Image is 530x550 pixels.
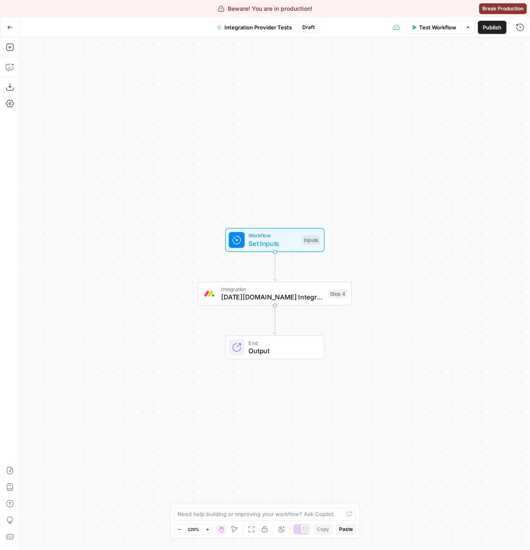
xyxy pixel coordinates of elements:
span: Break Production [482,5,523,12]
span: End [248,339,316,347]
div: Integration[DATE][DOMAIN_NAME] IntegrationStep 4 [198,282,352,306]
span: Publish [483,23,501,31]
span: Paste [339,526,353,533]
div: Step 4 [328,289,347,298]
button: Publish [478,21,506,34]
span: Set Inputs [248,239,298,248]
span: 120% [188,526,199,533]
g: Edge from step_4 to end [273,306,276,335]
button: Paste [336,524,356,535]
span: [DATE][DOMAIN_NAME] Integration [221,292,324,302]
button: Break Production [479,3,527,14]
button: Integration Provider Tests [212,21,297,34]
div: Beware! You are in production! [218,5,312,13]
div: EndOutput [198,335,352,359]
button: Copy [313,524,332,535]
div: WorkflowSet InputsInputs [198,228,352,252]
span: Integration [221,285,324,293]
span: Test Workflow [419,23,456,31]
span: Output [248,346,316,356]
span: Integration Provider Tests [224,23,292,31]
span: Workflow [248,232,298,239]
span: Copy [317,526,329,533]
button: Test Workflow [406,21,461,34]
span: Draft [302,24,315,31]
div: Inputs [302,236,320,245]
img: monday_icon.png [205,289,214,299]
